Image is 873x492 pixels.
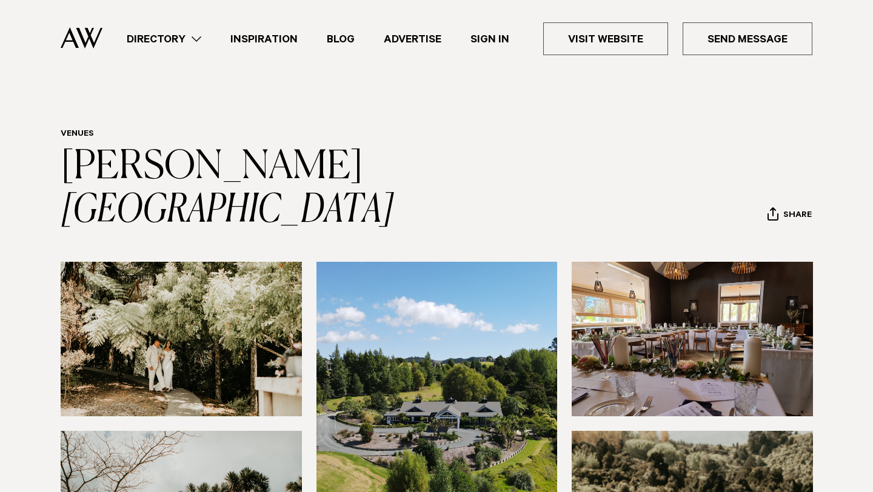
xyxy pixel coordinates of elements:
a: [PERSON_NAME][GEOGRAPHIC_DATA] [61,148,394,230]
a: Sign In [456,31,524,47]
a: Advertise [369,31,456,47]
a: Venues [61,130,94,139]
span: Share [783,210,812,222]
a: Visit Website [543,22,668,55]
a: Directory [112,31,216,47]
img: Auckland Weddings Logo [61,27,102,48]
a: Blog [312,31,369,47]
a: Send Message [683,22,812,55]
a: Inspiration [216,31,312,47]
button: Share [767,207,812,225]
